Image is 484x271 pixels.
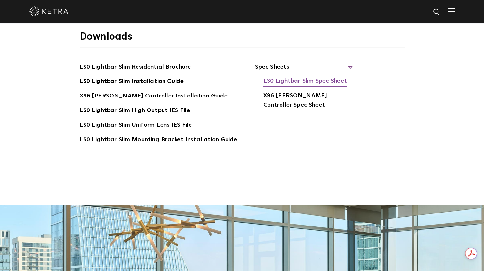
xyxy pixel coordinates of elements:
[29,6,68,16] img: ketra-logo-2019-white
[80,106,190,116] a: LS0 Lightbar Slim High Output IES File
[80,62,191,73] a: LS0 Lightbar Slim Residential Brochure
[263,91,352,111] a: X96 [PERSON_NAME] Controller Spec Sheet
[80,135,237,146] a: LS0 Lightbar Slim Mounting Bracket Installation Guide
[80,31,405,47] h3: Downloads
[80,91,228,102] a: X96 [PERSON_NAME] Controller Installation Guide
[80,121,192,131] a: LS0 Lightbar Slim Uniform Lens IES File
[255,62,352,77] span: Spec Sheets
[448,8,455,14] img: Hamburger%20Nav.svg
[433,8,441,16] img: search icon
[263,76,347,87] a: LS0 Lightbar Slim Spec Sheet
[80,77,184,87] a: LS0 Lightbar Slim Installation Guide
